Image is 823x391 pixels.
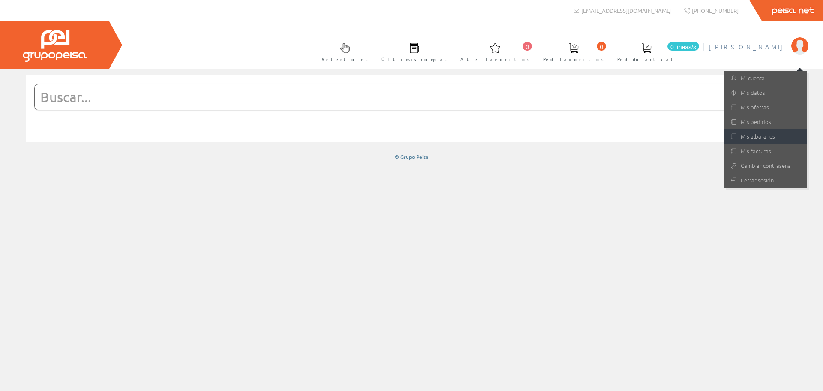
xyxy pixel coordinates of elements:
font: Últimas compras [381,56,447,62]
font: [PERSON_NAME] [709,43,787,51]
font: Selectores [322,56,368,62]
a: Mi cuenta [724,71,807,85]
input: Buscar... [35,84,767,110]
font: © Grupo Peisa [395,153,428,160]
a: Mis datos [724,85,807,100]
a: Últimas compras [373,36,451,67]
a: [PERSON_NAME] [709,36,808,44]
font: Mis datos [741,88,765,97]
font: Cambiar contraseña [741,161,791,170]
font: Mis facturas [741,147,771,155]
font: Cerrar sesión [741,176,774,184]
font: 0 [600,44,603,51]
a: Mis albaranes [724,129,807,144]
a: Cambiar contraseña [724,158,807,173]
a: Selectores [313,36,372,67]
img: Grupo Peisa [23,30,87,62]
font: 0 líneas/s [670,44,696,51]
font: Pedido actual [617,56,676,62]
font: [PHONE_NUMBER] [692,7,739,14]
font: Mis ofertas [741,103,769,111]
font: 0 [526,44,529,51]
font: Arte. favoritos [460,56,530,62]
a: Cerrar sesión [724,173,807,188]
a: Mis facturas [724,144,807,158]
font: Mis albaranes [741,132,775,140]
font: Mis pedidos [741,118,771,126]
a: Mis ofertas [724,100,807,115]
font: [EMAIL_ADDRESS][DOMAIN_NAME] [581,7,671,14]
a: Mis pedidos [724,115,807,129]
font: Ped. favoritos [543,56,604,62]
font: Mi cuenta [741,74,765,82]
